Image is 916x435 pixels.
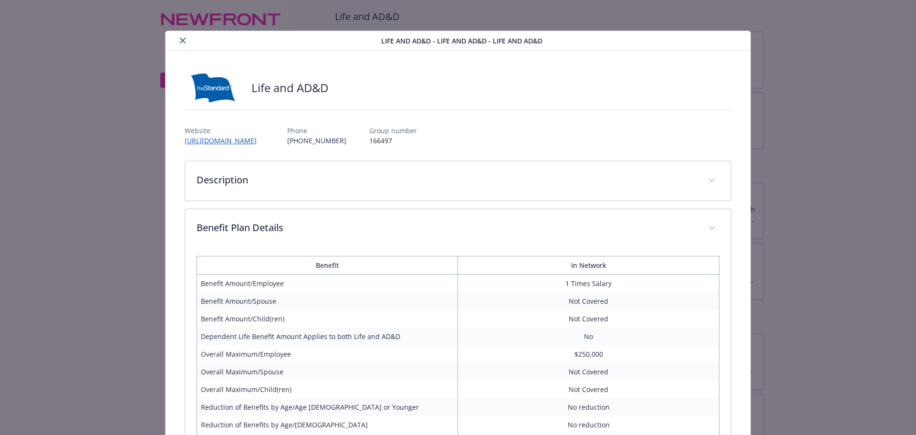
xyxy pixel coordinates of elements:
[185,136,264,145] a: [URL][DOMAIN_NAME]
[197,256,458,275] th: Benefit
[287,126,346,136] p: Phone
[458,416,719,434] td: No reduction
[369,136,417,146] p: 166497
[381,36,542,46] span: Life and AD&D - Life and AD&D - Life and AD&D
[197,173,697,187] p: Description
[197,310,458,328] td: Benefit Amount/Child(ren)
[458,310,719,328] td: Not Covered
[458,363,719,381] td: Not Covered
[458,256,719,275] th: In Network
[177,35,188,46] button: close
[458,292,719,310] td: Not Covered
[197,328,458,345] td: Dependent Life Benefit Amount Applies to both Life and AD&D
[197,275,458,293] td: Benefit Amount/Employee
[197,363,458,381] td: Overall Maximum/Spouse
[458,328,719,345] td: No
[458,381,719,398] td: Not Covered
[197,221,697,235] p: Benefit Plan Details
[458,345,719,363] td: $250,000
[197,381,458,398] td: Overall Maximum/Child(ren)
[458,275,719,293] td: 1 Times Salary
[197,416,458,434] td: Reduction of Benefits by Age/[DEMOGRAPHIC_DATA]
[185,126,264,136] p: Website
[197,398,458,416] td: Reduction of Benefits by Age/Age [DEMOGRAPHIC_DATA] or Younger
[251,80,328,96] h2: Life and AD&D
[369,126,417,136] p: Group number
[458,398,719,416] td: No reduction
[185,161,731,201] div: Description
[287,136,346,146] p: [PHONE_NUMBER]
[185,209,731,248] div: Benefit Plan Details
[197,345,458,363] td: Overall Maximum/Employee
[197,292,458,310] td: Benefit Amount/Spouse
[185,74,242,102] img: Standard Insurance Company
